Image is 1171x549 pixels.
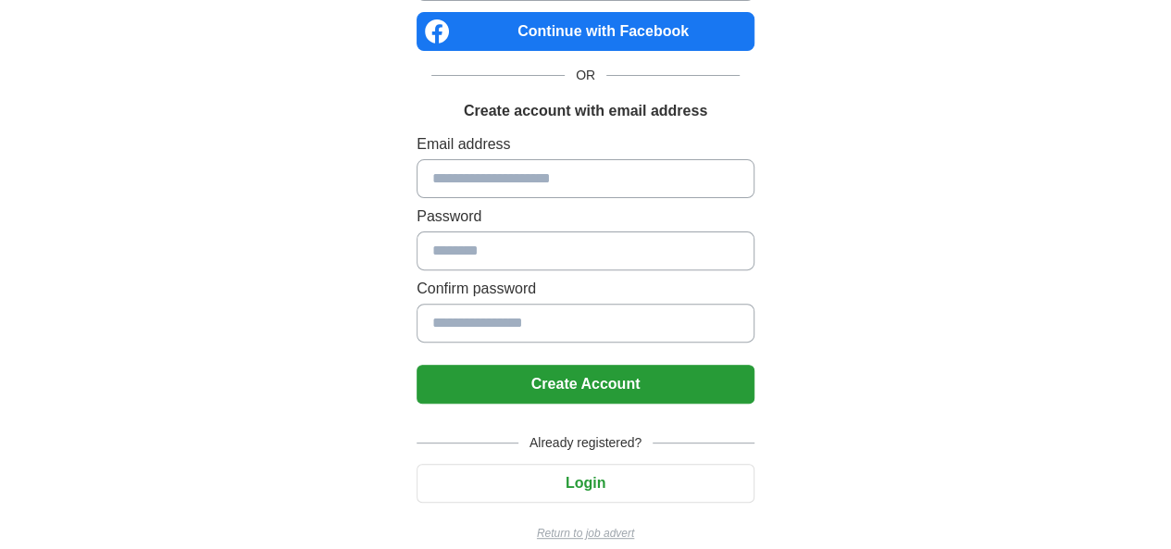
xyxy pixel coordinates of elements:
label: Confirm password [417,278,754,300]
button: Create Account [417,365,754,404]
a: Login [417,475,754,491]
span: Already registered? [518,433,653,453]
label: Email address [417,133,754,156]
a: Continue with Facebook [417,12,754,51]
span: OR [565,66,606,85]
h1: Create account with email address [464,100,707,122]
button: Login [417,464,754,503]
a: Return to job advert [417,525,754,542]
label: Password [417,206,754,228]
